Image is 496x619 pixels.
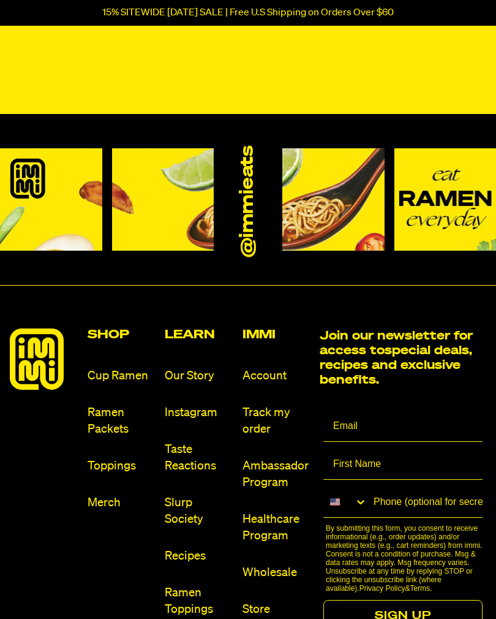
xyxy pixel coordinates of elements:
[330,497,340,507] img: United States
[359,584,405,593] a: Privacy Policy
[10,328,64,390] img: immieats
[242,368,310,384] a: Account
[320,328,486,387] h2: Join our newsletter for access to special deals, recipes and exclusive benefits.
[323,411,483,442] input: Email
[323,487,367,517] button: Search Countries
[165,441,233,474] a: Taste Reactions
[165,368,233,384] a: Our Story
[165,495,233,528] a: Slurp Society
[88,368,156,384] a: Cup Ramen
[165,548,233,564] a: Recipes
[165,585,233,618] a: Ramen Toppings
[242,511,310,544] a: Healthcare Program
[242,564,310,581] a: Wholesale
[242,328,310,341] h2: Immi
[326,524,486,593] p: By submitting this form, you consent to receive informational (e.g., order updates) and/or market...
[242,458,310,491] a: Ambassador Program
[282,148,385,251] img: Instagram
[88,328,156,341] h2: Shop
[102,7,394,18] p: 15% SITEWIDE [DATE] SALE | Free U.S Shipping on Orders Over $60
[238,145,259,257] a: @immieats
[242,404,310,438] a: Track my order
[88,495,156,511] a: Merch
[165,404,233,421] a: Instagram
[165,328,233,341] h2: Learn
[88,404,156,438] a: Ramen Packets
[367,487,483,517] input: Phone (optional for secret deals)
[88,458,156,474] a: Toppings
[323,449,483,480] input: First Name
[410,584,430,593] a: Terms
[112,148,214,251] img: Instagram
